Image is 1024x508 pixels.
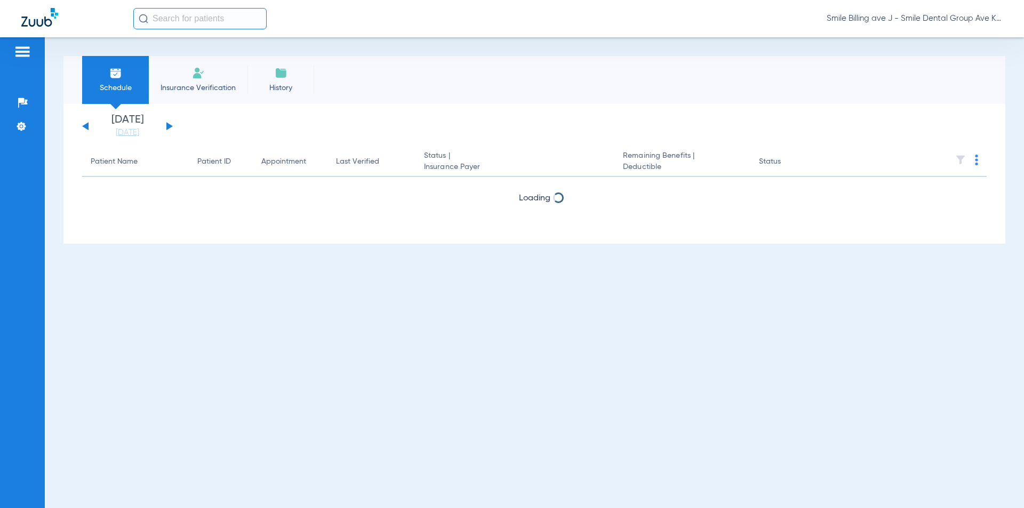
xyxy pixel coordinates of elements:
[975,155,978,165] img: group-dot-blue.svg
[275,67,287,79] img: History
[90,83,141,93] span: Schedule
[21,8,58,27] img: Zuub Logo
[827,13,1003,24] span: Smile Billing ave J - Smile Dental Group Ave K
[95,115,159,138] li: [DATE]
[133,8,267,29] input: Search for patients
[197,156,244,167] div: Patient ID
[519,194,550,203] span: Loading
[336,156,379,167] div: Last Verified
[614,147,750,177] th: Remaining Benefits |
[192,67,205,79] img: Manual Insurance Verification
[955,155,966,165] img: filter.svg
[336,156,407,167] div: Last Verified
[424,162,606,173] span: Insurance Payer
[139,14,148,23] img: Search Icon
[95,127,159,138] a: [DATE]
[261,156,319,167] div: Appointment
[623,162,741,173] span: Deductible
[197,156,231,167] div: Patient ID
[109,67,122,79] img: Schedule
[91,156,180,167] div: Patient Name
[415,147,614,177] th: Status |
[157,83,239,93] span: Insurance Verification
[261,156,306,167] div: Appointment
[255,83,306,93] span: History
[91,156,138,167] div: Patient Name
[750,147,822,177] th: Status
[14,45,31,58] img: hamburger-icon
